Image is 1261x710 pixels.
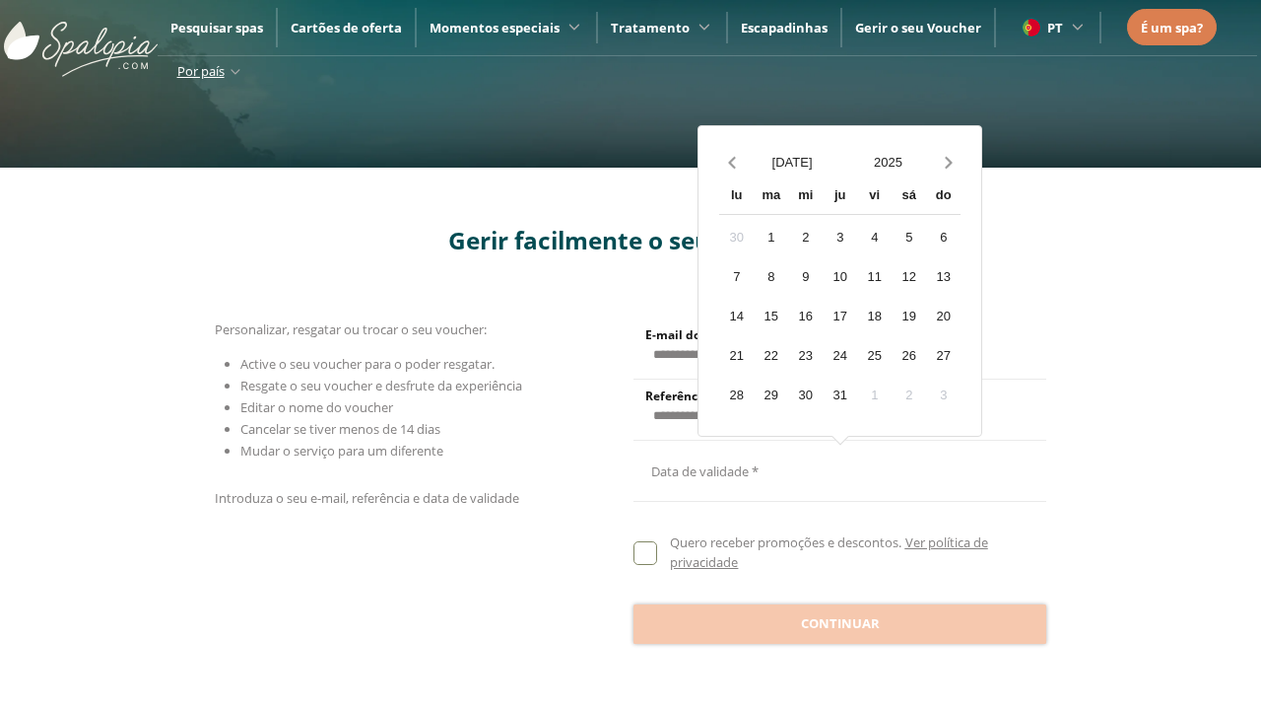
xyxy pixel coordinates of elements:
span: Quero receber promoções e descontos. [670,533,901,551]
span: Resgate o seu voucher e desfrute da experiência [240,377,522,394]
span: Gerir facilmente o seu voucher [448,224,814,256]
a: Escapadinhas [741,19,828,36]
a: É um spa? [1141,17,1203,38]
span: Editar o nome do voucher [240,398,393,416]
span: Por país [177,62,225,80]
span: É um spa? [1141,19,1203,36]
span: Mudar o serviço para um diferente [240,442,443,460]
a: Ver política de privacidade [670,533,987,571]
span: Introduza o seu e-mail, referência e data de validade [215,489,519,507]
button: Continuar [633,604,1046,644]
a: Cartões de oferta [291,19,402,36]
span: Cancelar se tiver menos de 14 dias [240,420,440,438]
img: ImgLogoSpalopia.BvClDcEz.svg [4,2,158,77]
span: Personalizar, resgatar ou trocar o seu voucher: [215,320,487,338]
a: Pesquisar spas [170,19,263,36]
a: Gerir o seu Voucher [855,19,981,36]
span: Continuar [801,614,880,634]
span: Active o seu voucher para o poder resgatar. [240,355,495,373]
